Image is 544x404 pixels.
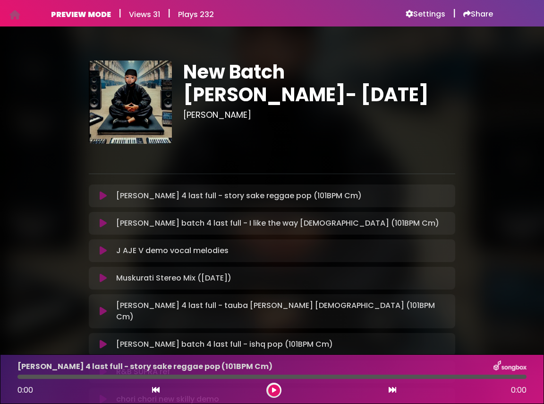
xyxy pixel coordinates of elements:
[493,360,527,373] img: songbox-logo-white.png
[116,300,450,323] p: [PERSON_NAME] 4 last full - tauba [PERSON_NAME] [DEMOGRAPHIC_DATA] (101BPM Cm)
[406,9,445,19] a: Settings
[178,10,214,19] h6: Plays 232
[17,385,33,395] span: 0:00
[51,10,111,19] h6: PREVIEW MODE
[183,61,455,106] h1: New Batch [PERSON_NAME]- [DATE]
[116,190,362,202] p: [PERSON_NAME] 4 last full - story sake reggae pop (101BPM Cm)
[89,61,172,144] img: eH1wlhrjTzCZHtPldvEQ
[183,110,455,120] h3: [PERSON_NAME]
[116,245,229,256] p: J AJE V demo vocal melodies
[116,218,439,229] p: [PERSON_NAME] batch 4 last full - I like the way [DEMOGRAPHIC_DATA] (101BPM Cm)
[168,8,170,19] h5: |
[116,272,231,284] p: Muskurati Stereo Mix ([DATE])
[463,9,493,19] a: Share
[453,8,456,19] h5: |
[17,361,272,372] p: [PERSON_NAME] 4 last full - story sake reggae pop (101BPM Cm)
[116,339,333,350] p: [PERSON_NAME] batch 4 last full - ishq pop (101BPM Cm)
[129,10,160,19] h6: Views 31
[511,385,527,396] span: 0:00
[119,8,121,19] h5: |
